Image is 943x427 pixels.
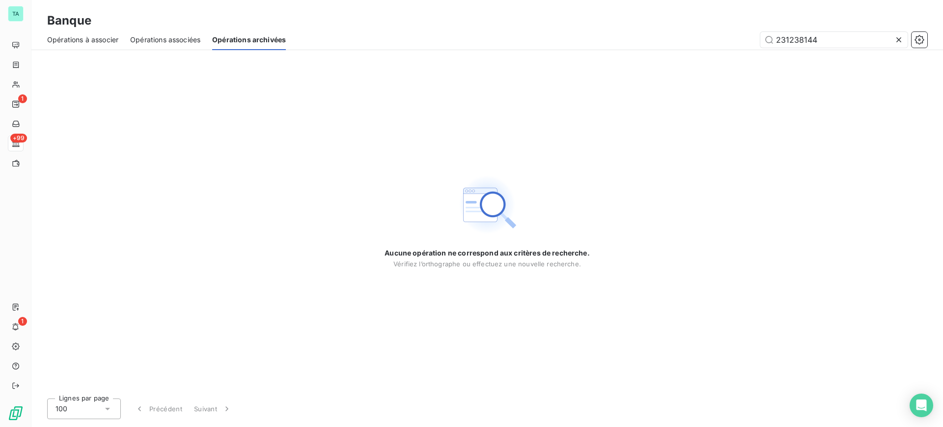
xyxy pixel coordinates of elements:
span: Opérations à associer [47,35,118,45]
span: +99 [10,134,27,142]
span: Opérations archivées [212,35,286,45]
span: Aucune opération ne correspond aux critères de recherche. [385,248,590,258]
h3: Banque [47,12,91,29]
span: 100 [55,404,67,414]
span: Opérations associées [130,35,200,45]
img: Logo LeanPay [8,405,24,421]
div: Open Intercom Messenger [910,394,933,417]
button: Précédent [129,399,188,419]
img: Empty state [456,173,519,236]
a: +99 [8,136,23,151]
span: 1 [18,317,27,326]
a: 1 [8,96,23,112]
span: 1 [18,94,27,103]
input: Rechercher [760,32,908,48]
div: TA [8,6,24,22]
button: Suivant [188,399,238,419]
span: Vérifiez l’orthographe ou effectuez une nouvelle recherche. [393,260,581,268]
